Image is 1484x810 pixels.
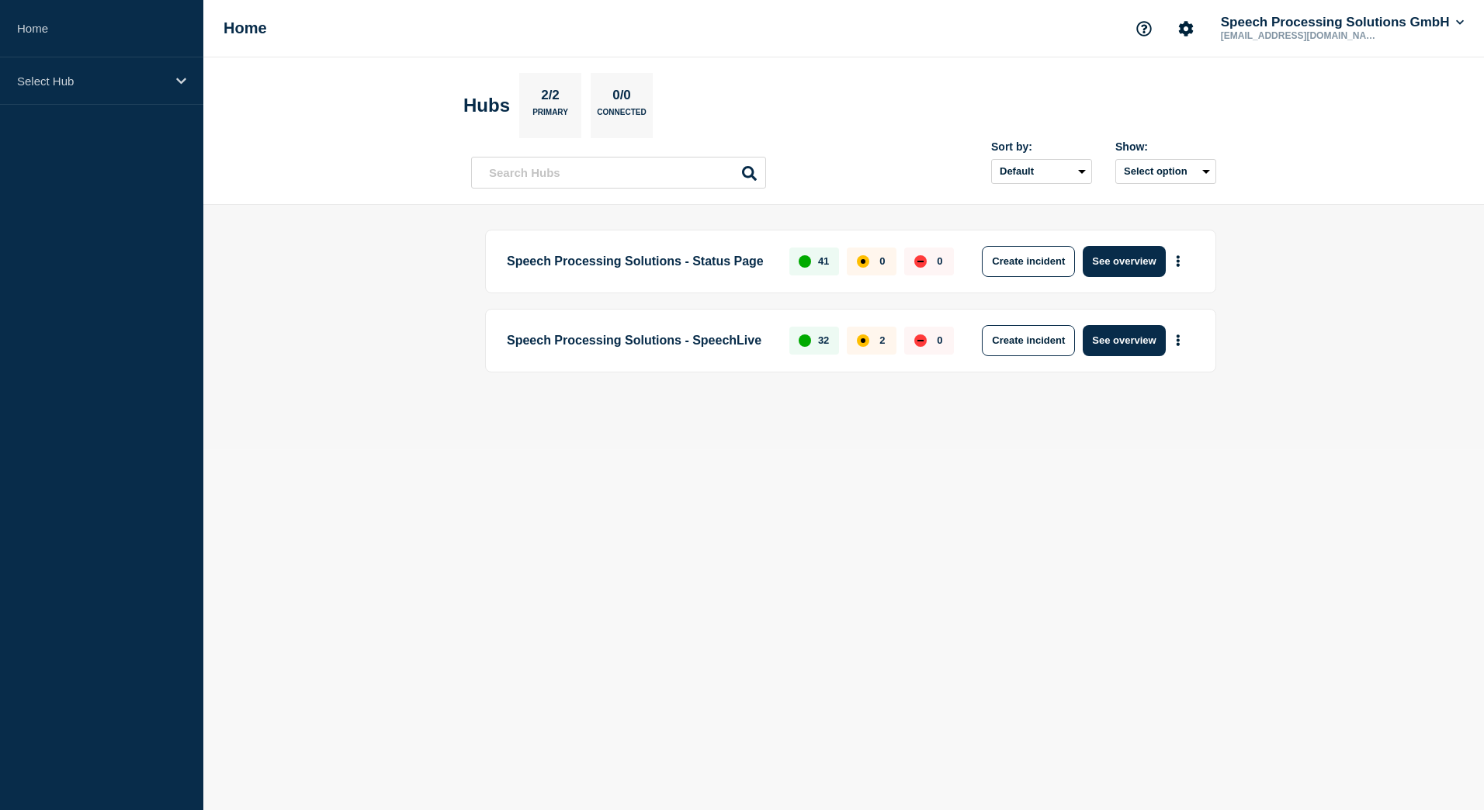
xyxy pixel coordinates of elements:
[607,88,637,108] p: 0/0
[991,140,1092,153] div: Sort by:
[982,325,1075,356] button: Create incident
[991,159,1092,184] select: Sort by
[818,334,829,346] p: 32
[914,334,927,347] div: down
[463,95,510,116] h2: Hubs
[937,334,942,346] p: 0
[1083,246,1165,277] button: See overview
[17,74,166,88] p: Select Hub
[1128,12,1160,45] button: Support
[1218,30,1379,41] p: [EMAIL_ADDRESS][DOMAIN_NAME]
[1083,325,1165,356] button: See overview
[879,334,885,346] p: 2
[471,157,766,189] input: Search Hubs
[1218,15,1467,30] button: Speech Processing Solutions GmbH
[982,246,1075,277] button: Create incident
[532,108,568,124] p: Primary
[536,88,566,108] p: 2/2
[914,255,927,268] div: down
[1168,326,1188,355] button: More actions
[799,334,811,347] div: up
[937,255,942,267] p: 0
[857,255,869,268] div: affected
[224,19,267,37] h1: Home
[879,255,885,267] p: 0
[818,255,829,267] p: 41
[507,325,771,356] p: Speech Processing Solutions - SpeechLive
[597,108,646,124] p: Connected
[1170,12,1202,45] button: Account settings
[1115,140,1216,153] div: Show:
[1168,247,1188,275] button: More actions
[857,334,869,347] div: affected
[1115,159,1216,184] button: Select option
[799,255,811,268] div: up
[507,246,771,277] p: Speech Processing Solutions - Status Page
